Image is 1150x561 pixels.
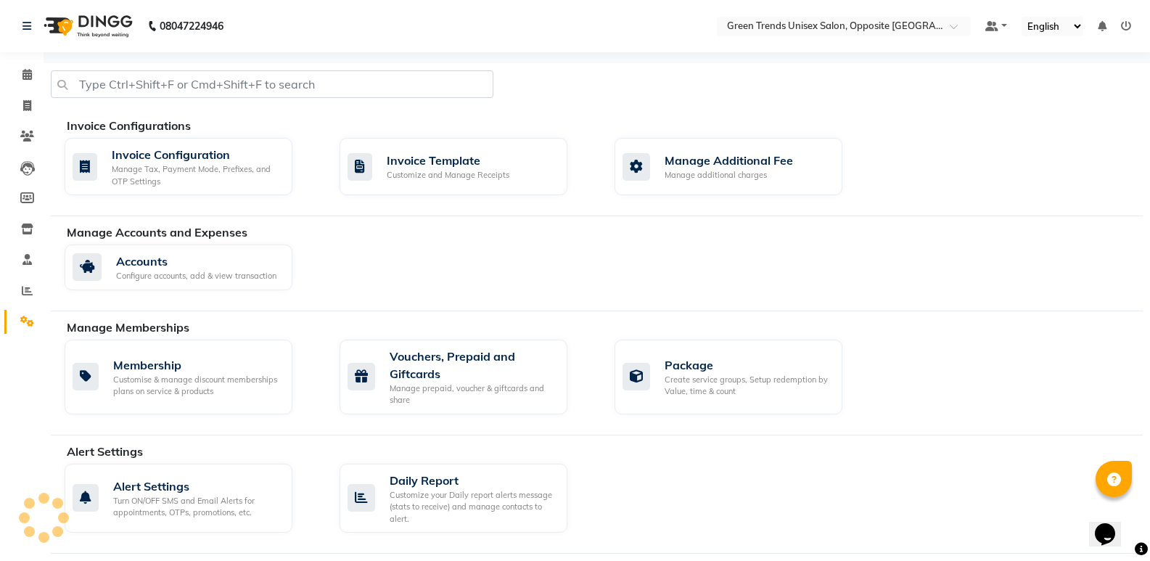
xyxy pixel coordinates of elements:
div: Manage Additional Fee [665,152,793,169]
div: Configure accounts, add & view transaction [116,270,276,282]
a: PackageCreate service groups, Setup redemption by Value, time & count [615,340,868,414]
div: Package [665,356,831,374]
div: Customize your Daily report alerts message (stats to receive) and manage contacts to alert. [390,489,556,525]
img: logo [37,6,136,46]
b: 08047224946 [160,6,223,46]
div: Manage additional charges [665,169,793,181]
div: Customize and Manage Receipts [387,169,509,181]
input: Type Ctrl+Shift+F or Cmd+Shift+F to search [51,70,493,98]
div: Vouchers, Prepaid and Giftcards [390,348,556,382]
div: Daily Report [390,472,556,489]
div: Invoice Configuration [112,146,281,163]
div: Alert Settings [113,478,281,495]
a: MembershipCustomise & manage discount memberships plans on service & products [65,340,318,414]
div: Create service groups, Setup redemption by Value, time & count [665,374,831,398]
a: Alert SettingsTurn ON/OFF SMS and Email Alerts for appointments, OTPs, promotions, etc. [65,464,318,533]
div: Manage Tax, Payment Mode, Prefixes, and OTP Settings [112,163,281,187]
a: Vouchers, Prepaid and GiftcardsManage prepaid, voucher & giftcards and share [340,340,593,414]
iframe: chat widget [1089,503,1135,546]
div: Manage prepaid, voucher & giftcards and share [390,382,556,406]
a: AccountsConfigure accounts, add & view transaction [65,245,318,290]
div: Customise & manage discount memberships plans on service & products [113,374,281,398]
a: Invoice TemplateCustomize and Manage Receipts [340,138,593,195]
a: Invoice ConfigurationManage Tax, Payment Mode, Prefixes, and OTP Settings [65,138,318,195]
div: Membership [113,356,281,374]
a: Daily ReportCustomize your Daily report alerts message (stats to receive) and manage contacts to ... [340,464,593,533]
div: Invoice Template [387,152,509,169]
a: Manage Additional FeeManage additional charges [615,138,868,195]
div: Accounts [116,253,276,270]
div: Turn ON/OFF SMS and Email Alerts for appointments, OTPs, promotions, etc. [113,495,281,519]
